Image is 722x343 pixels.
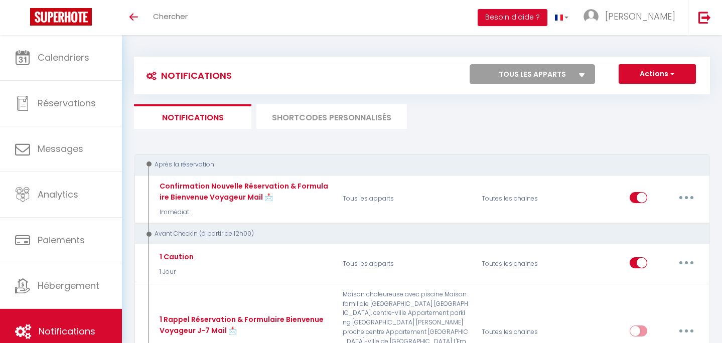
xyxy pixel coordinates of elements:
[605,10,675,23] span: [PERSON_NAME]
[584,9,599,24] img: ...
[38,279,99,292] span: Hébergement
[143,160,690,169] div: Après la réservation
[38,188,78,201] span: Analytics
[38,97,96,109] span: Réservations
[256,104,407,129] li: SHORTCODES PERSONNALISÉS
[153,11,188,22] span: Chercher
[475,181,568,217] div: Toutes les chaines
[143,229,690,239] div: Avant Checkin (à partir de 12h00)
[157,314,330,336] div: 1 Rappel Réservation & Formulaire Bienvenue Voyageur J-7 Mail 📩
[336,250,476,279] p: Tous les apparts
[38,51,89,64] span: Calendriers
[157,251,194,262] div: 1 Caution
[478,9,547,26] button: Besoin d'aide ?
[336,181,476,217] p: Tous les apparts
[157,181,330,203] div: Confirmation Nouvelle Réservation & Formulaire Bienvenue Voyageur Mail 📩
[157,267,194,277] p: 1 Jour
[619,64,696,84] button: Actions
[134,104,251,129] li: Notifications
[475,250,568,279] div: Toutes les chaines
[698,11,711,24] img: logout
[39,325,95,337] span: Notifications
[38,142,83,155] span: Messages
[157,208,330,217] p: Immédiat
[30,8,92,26] img: Super Booking
[141,64,232,87] h3: Notifications
[38,234,85,246] span: Paiements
